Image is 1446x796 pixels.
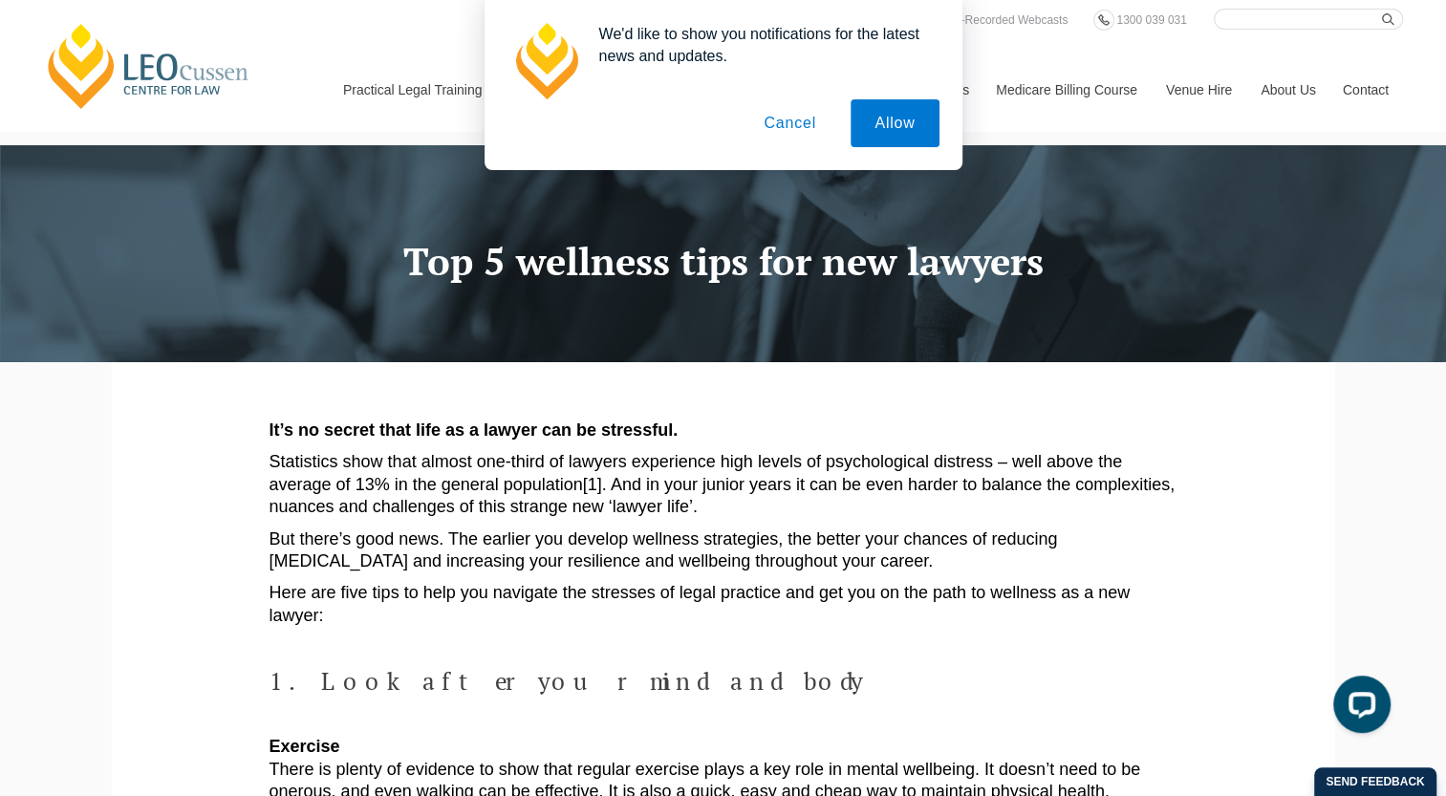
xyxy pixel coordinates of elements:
[507,23,584,99] img: notification icon
[270,737,340,756] strong: Exercise
[851,99,939,147] button: Allow
[270,582,1177,627] p: Here are five tips to help you navigate the stresses of legal practice and get you on the path to...
[270,451,1177,518] p: Statistics show that almost one-third of lawyers experience high levels of psychological distress...
[584,23,939,67] div: We'd like to show you notifications for the latest news and updates.
[126,240,1321,282] h1: Top 5 wellness tips for new lawyers
[1318,668,1398,748] iframe: LiveChat chat widget
[740,99,840,147] button: Cancel
[270,420,679,440] strong: It’s no secret that life as a lawyer can be stressful.
[270,668,1177,695] h4: 1. Look after your mind and body
[270,528,1177,573] p: But there’s good news. The earlier you develop wellness strategies, the better your chances of re...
